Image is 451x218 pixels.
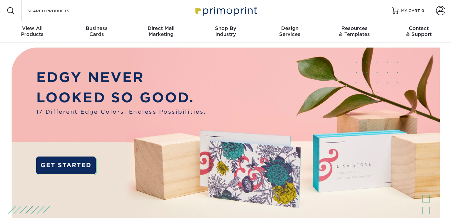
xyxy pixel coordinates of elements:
[36,87,206,108] p: LOOKED SO GOOD.
[258,25,322,31] span: Design
[387,25,451,37] div: & Support
[192,3,259,18] img: Primoprint
[129,25,193,31] span: Direct Mail
[258,25,322,37] div: Services
[129,25,193,37] div: Marketing
[36,108,206,116] span: 17 Different Edge Colors. Endless Possibilities.
[387,25,451,31] span: Contact
[193,21,258,43] a: Shop ByIndustry
[258,21,322,43] a: DesignServices
[387,21,451,43] a: Contact& Support
[64,25,129,37] div: Cards
[322,25,387,31] span: Resources
[421,8,424,13] span: 0
[64,25,129,31] span: Business
[27,7,92,15] input: SEARCH PRODUCTS.....
[193,25,258,37] div: Industry
[322,21,387,43] a: Resources& Templates
[36,67,206,87] p: EDGY NEVER
[36,157,96,174] a: GET STARTED
[322,25,387,37] div: & Templates
[193,25,258,31] span: Shop By
[401,8,420,14] span: MY CART
[129,21,193,43] a: Direct MailMarketing
[64,21,129,43] a: BusinessCards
